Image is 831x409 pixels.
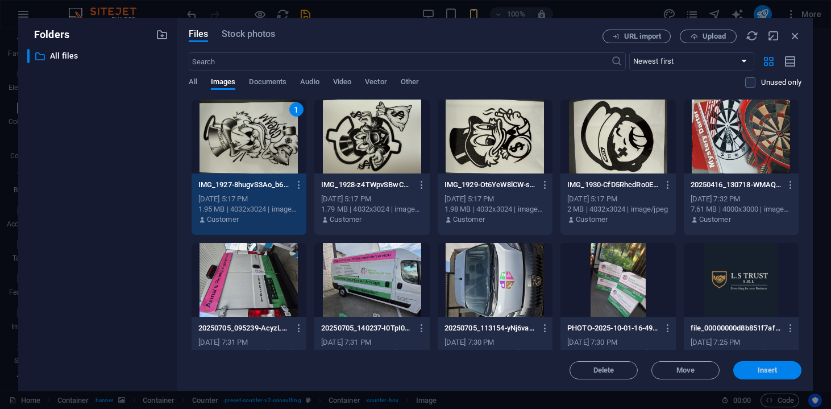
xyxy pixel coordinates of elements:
p: IMG_1928-z4TWpvSBwCqZEW2VHO7ugA.JPG [321,180,412,190]
p: All files [50,49,147,63]
span: URL import [624,33,661,40]
p: Customer [207,214,239,225]
div: 1.98 MB | 4032x3024 | image/jpeg [444,204,546,214]
span: Documents [249,75,286,91]
div: [DATE] 7:25 PM [691,337,792,348]
span: Other [401,75,419,91]
div: 1.79 MB | 4032x3024 | image/jpeg [321,204,422,214]
p: Customer [330,214,362,225]
div: 5.86 MB | 4000x3000 | image/jpeg [444,348,546,358]
span: Audio [300,75,319,91]
span: Video [333,75,351,91]
button: Insert [733,361,801,379]
div: [DATE] 7:32 PM [691,194,792,204]
div: [DATE] 5:17 PM [444,194,546,204]
span: Upload [703,33,726,40]
div: 1 [289,102,304,117]
i: Reload [746,30,758,42]
div: [DATE] 5:17 PM [567,194,668,204]
div: 2 MB | 4032x3024 | image/jpeg [567,204,668,214]
span: Files [189,27,209,41]
div: 2.3 MB | 4000x3000 | image/jpeg [198,348,300,358]
div: [DATE] 5:17 PM [198,194,300,204]
p: PHOTO-2025-10-01-16-49-25-KrQzRkkNk0xHIWdNoQtO8Q.jpg [567,323,658,333]
button: Upload [680,30,737,43]
p: file_00000000d8b851f7affb110595d3d15e_conversation_id67f4ac48-e6b0-8000-8e9a-25d21fe01446message_... [691,323,782,333]
div: 1.95 MB | 4032x3024 | image/jpeg [198,204,300,214]
div: 2.53 MB | 4000x3000 | image/jpeg [321,348,422,358]
div: 195.95 KB | 1200x1600 | image/jpeg [567,348,668,358]
p: 20250705_095239-AcyzLI5HKQ4SSuXv5Ucc1g.jpg [198,323,289,333]
div: [DATE] 7:31 PM [321,337,422,348]
p: Customer [576,214,608,225]
i: Create new folder [156,28,168,41]
div: [DATE] 7:30 PM [567,337,668,348]
p: 20250416_130718-WMAQ9ETm59X9JfJjtyHhOg.jpg [691,180,782,190]
i: Close [789,30,801,42]
p: 20250705_113154-yNj6vaG171ksEmJzfL71gQ.jpg [444,323,535,333]
input: Search [189,52,611,71]
div: [DATE] 7:30 PM [444,337,546,348]
span: All [189,75,197,91]
p: Customer [699,214,731,225]
span: Stock photos [222,27,275,41]
span: Move [676,367,695,374]
p: Displays only files that are not in use on the website. Files added during this session can still... [761,77,801,88]
div: [DATE] 7:31 PM [198,337,300,348]
span: Delete [593,367,614,374]
div: ​ [27,49,30,63]
div: 1.28 MB | 1024x1024 | image/png [691,348,792,358]
p: IMG_1930-CfD5RhcdRo0EC9IjkuXE2Q.JPG [567,180,658,190]
button: Move [651,361,720,379]
span: Vector [365,75,387,91]
div: [DATE] 5:17 PM [321,194,422,204]
button: Delete [570,361,638,379]
i: Minimize [767,30,780,42]
p: 20250705_140237-I0TpI0n5VZm5gSui45sdaw.jpg [321,323,412,333]
p: Customer [453,214,485,225]
button: URL import [603,30,671,43]
span: Images [211,75,236,91]
p: Folders [27,27,69,42]
p: IMG_1929-Ot6YeW8lCW-sn9_KylY6Hg.JPG [444,180,535,190]
span: Insert [758,367,778,374]
div: 7.61 MB | 4000x3000 | image/jpeg [691,204,792,214]
p: IMG_1927-8hugvS3Ao_b62IaBldGqmQ.JPG [198,180,289,190]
